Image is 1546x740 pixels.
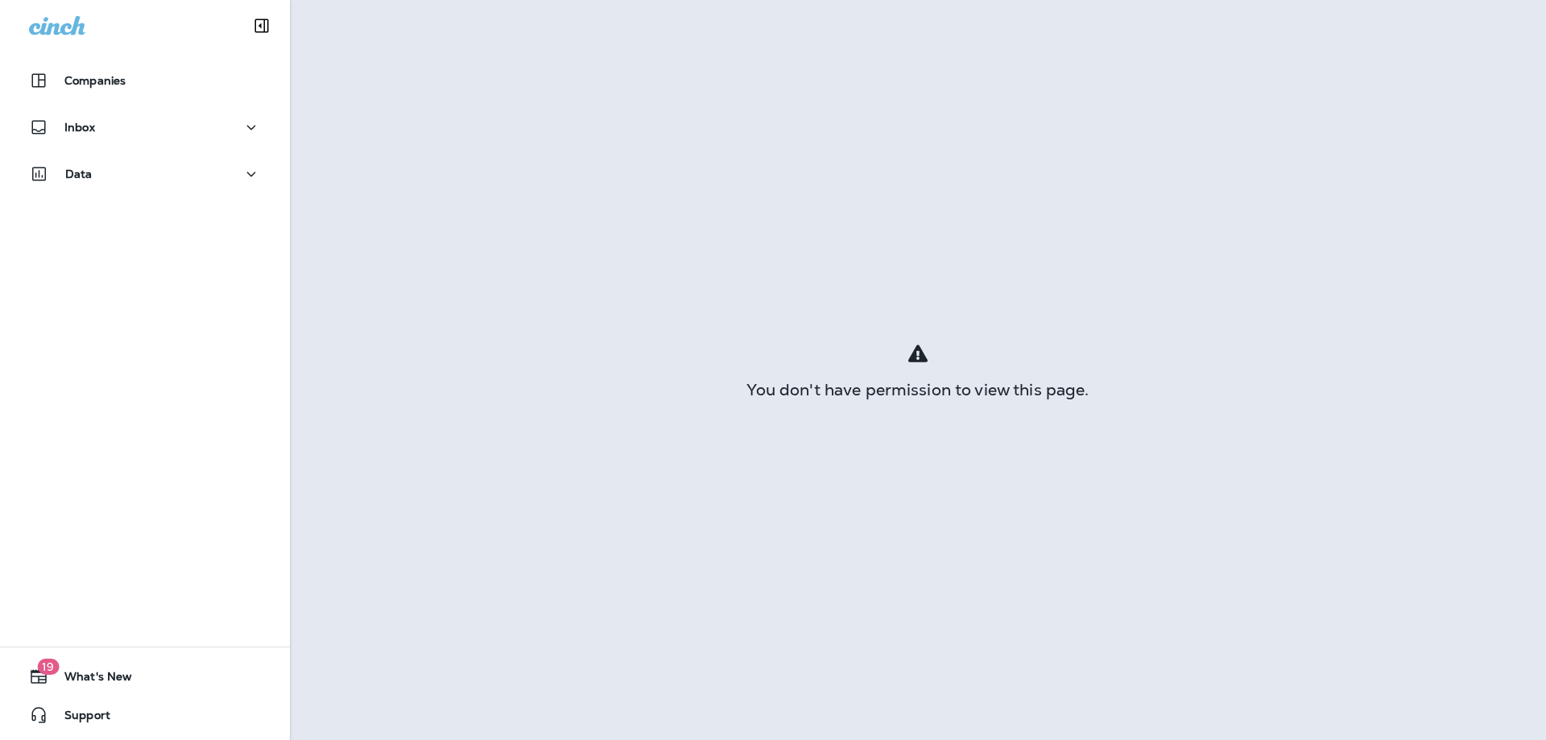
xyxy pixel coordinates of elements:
button: Companies [16,64,274,97]
button: Inbox [16,111,274,143]
button: Data [16,158,274,190]
div: You don't have permission to view this page. [290,383,1546,396]
span: 19 [37,659,59,675]
p: Data [65,167,93,180]
span: Support [48,709,110,728]
span: What's New [48,670,132,689]
p: Companies [64,74,126,87]
button: 19What's New [16,660,274,692]
button: Support [16,699,274,731]
button: Collapse Sidebar [239,10,284,42]
p: Inbox [64,121,95,134]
